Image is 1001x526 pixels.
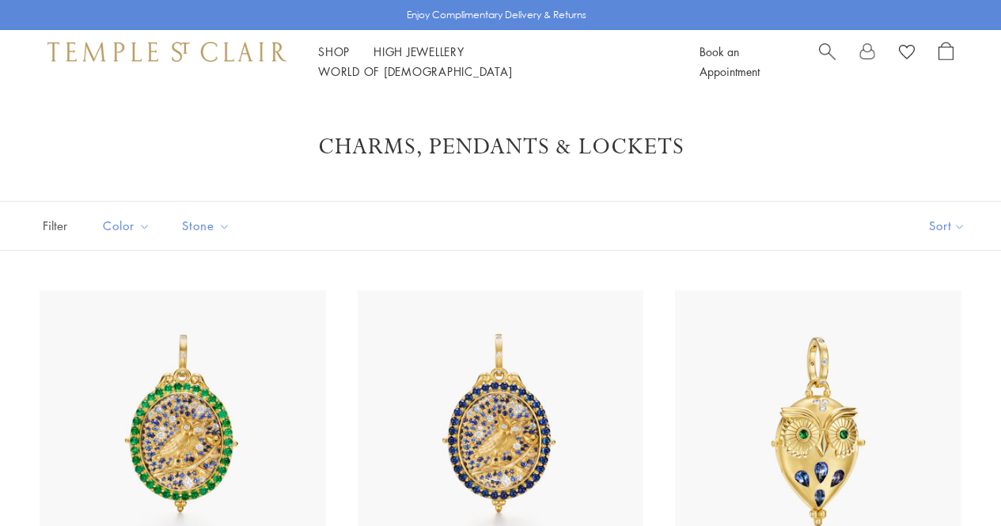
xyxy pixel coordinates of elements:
button: Show sort by [893,202,1001,250]
a: Open Shopping Bag [938,42,954,81]
img: Temple St. Clair [47,42,286,61]
a: ShopShop [318,44,350,59]
a: World of [DEMOGRAPHIC_DATA]World of [DEMOGRAPHIC_DATA] [318,63,512,79]
span: Color [95,216,162,236]
span: Stone [174,216,242,236]
nav: Main navigation [318,42,664,81]
button: Color [91,208,162,244]
a: High JewelleryHigh Jewellery [373,44,464,59]
h1: Charms, Pendants & Lockets [63,133,938,161]
a: Book an Appointment [700,44,760,79]
iframe: Gorgias live chat messenger [922,452,985,510]
a: Search [819,42,836,81]
a: View Wishlist [899,42,915,66]
p: Enjoy Complimentary Delivery & Returns [407,7,586,23]
button: Stone [170,208,242,244]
